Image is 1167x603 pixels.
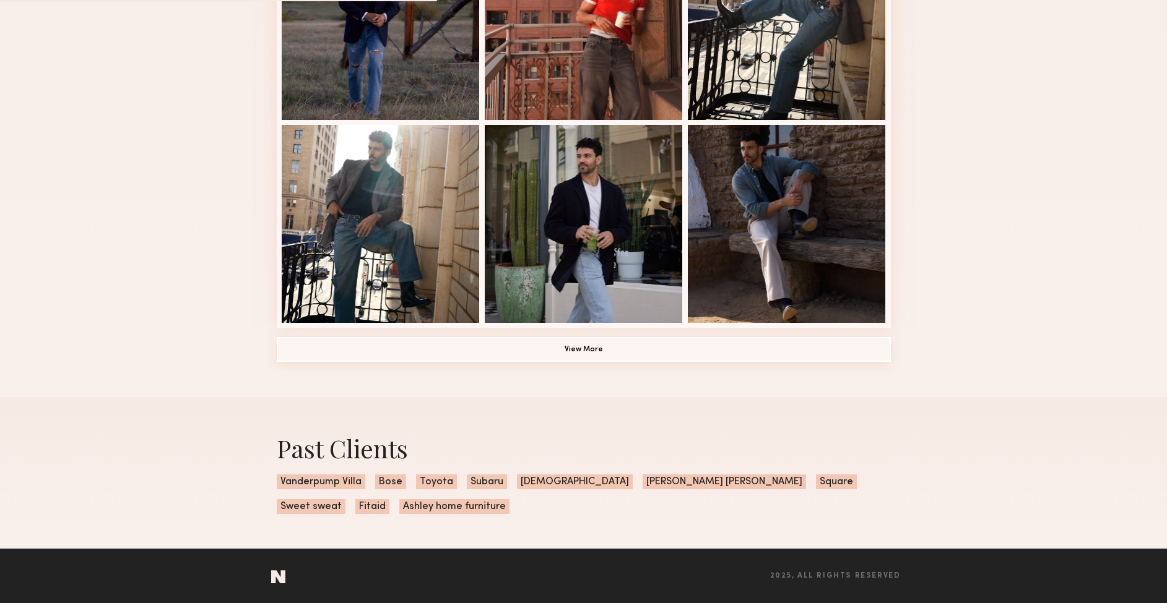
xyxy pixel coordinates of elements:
[375,474,406,489] span: Bose
[277,337,891,362] button: View More
[277,499,345,514] span: Sweet sweat
[277,474,365,489] span: Vanderpump Villa
[399,499,510,514] span: Ashley home furniture
[467,474,507,489] span: Subaru
[816,474,857,489] span: Square
[277,432,891,464] div: Past Clients
[355,499,389,514] span: Fitaid
[770,572,901,580] span: 2025, all rights reserved
[416,474,457,489] span: Toyota
[517,474,633,489] span: [DEMOGRAPHIC_DATA]
[643,474,806,489] span: [PERSON_NAME] [PERSON_NAME]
